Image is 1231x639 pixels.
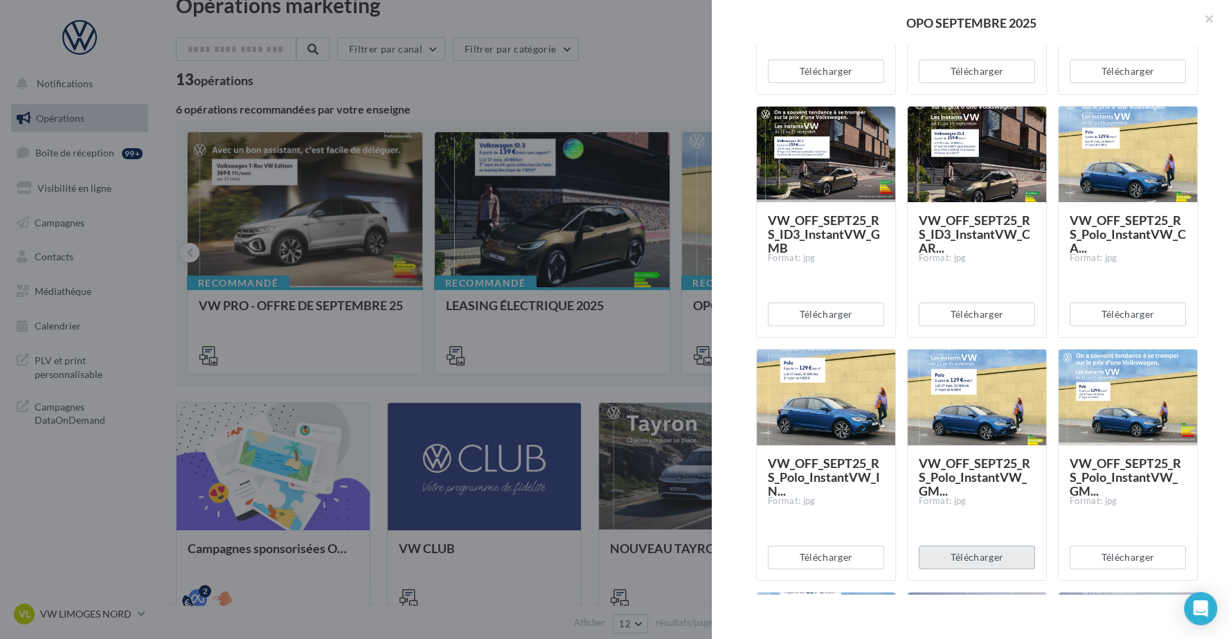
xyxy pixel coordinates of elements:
span: VW_OFF_SEPT25_RS_Polo_InstantVW_IN... [768,456,880,498]
button: Télécharger [919,546,1035,569]
div: Format: jpg [1070,252,1186,264]
button: Télécharger [768,303,884,326]
span: VW_OFF_SEPT25_RS_Polo_InstantVW_GM... [1070,456,1181,498]
button: Télécharger [1070,303,1186,326]
span: VW_OFF_SEPT25_RS_Polo_InstantVW_CA... [1070,213,1186,255]
button: Télécharger [768,60,884,83]
div: Format: jpg [768,495,884,507]
span: VW_OFF_SEPT25_RS_Polo_InstantVW_GM... [919,456,1030,498]
div: Format: jpg [919,495,1035,507]
button: Télécharger [768,546,884,569]
span: VW_OFF_SEPT25_RS_ID3_InstantVW_CAR... [919,213,1030,255]
button: Télécharger [919,303,1035,326]
button: Télécharger [919,60,1035,83]
div: Open Intercom Messenger [1184,592,1217,625]
div: Format: jpg [1070,495,1186,507]
div: Format: jpg [768,252,884,264]
div: Format: jpg [919,252,1035,264]
button: Télécharger [1070,60,1186,83]
button: Télécharger [1070,546,1186,569]
div: OPO SEPTEMBRE 2025 [734,17,1209,29]
span: VW_OFF_SEPT25_RS_ID3_InstantVW_GMB [768,213,880,255]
